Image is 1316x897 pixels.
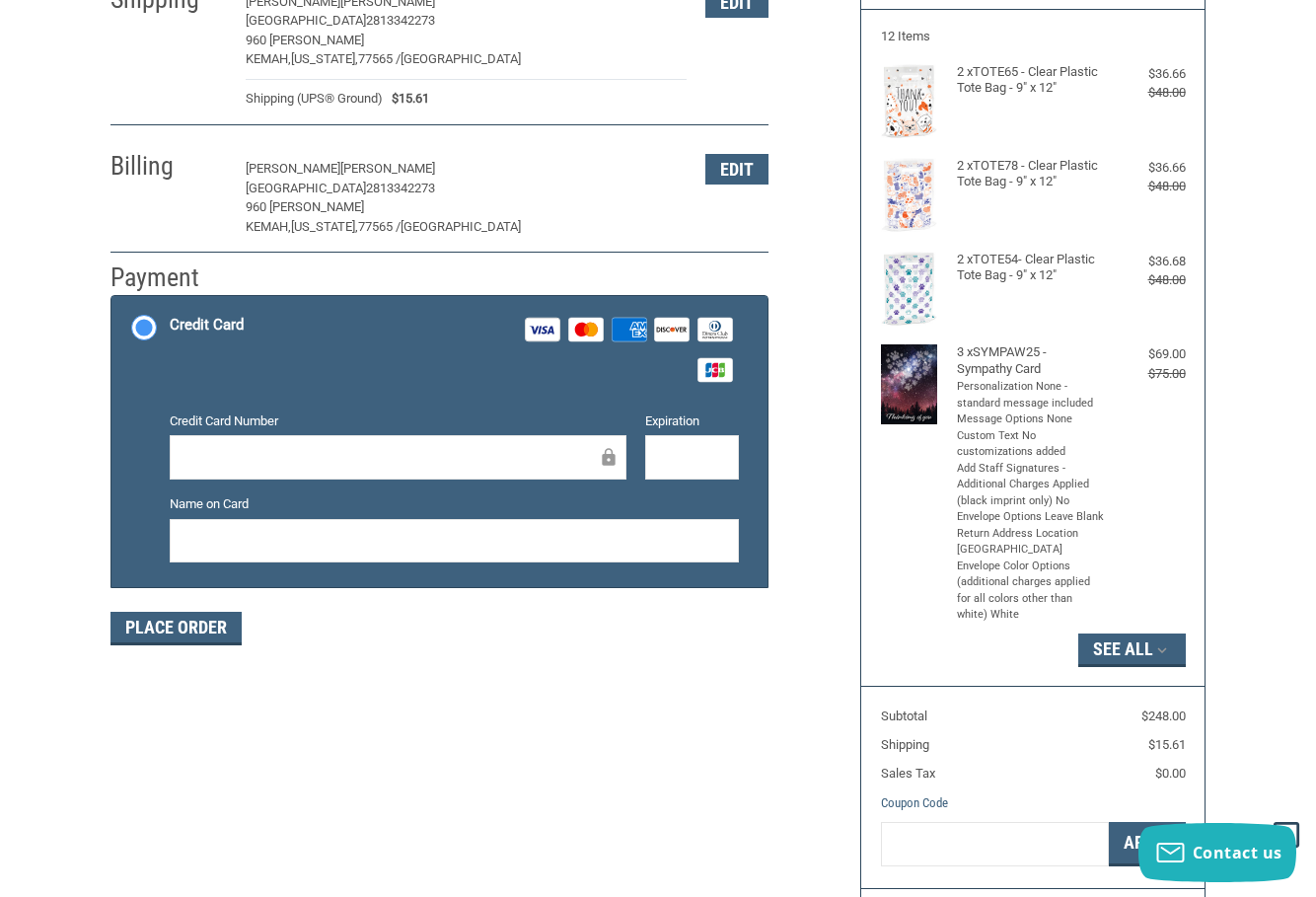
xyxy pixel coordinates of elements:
li: Message Options None [957,411,1105,428]
span: 960 [PERSON_NAME] [246,199,364,214]
span: [GEOGRAPHIC_DATA] [401,51,521,66]
span: $248.00 [1141,709,1186,723]
span: $15.61 [383,89,430,109]
h3: 12 Items [881,29,1186,44]
span: 960 [PERSON_NAME] [246,33,364,47]
span: Kemah, [246,51,291,66]
span: Sales Tax [881,766,935,781]
h2: Payment [110,262,226,294]
div: $69.00 [1109,344,1185,364]
div: $36.66 [1109,64,1185,84]
span: [US_STATE], [291,219,358,234]
button: Place Order [110,612,242,645]
div: $48.00 [1109,270,1185,290]
li: Personalization None - standard message included [957,379,1105,411]
li: Return Address Location [GEOGRAPHIC_DATA] [957,526,1105,559]
div: $48.00 [1109,83,1185,103]
button: See All [1078,634,1186,667]
span: 77565 / [358,51,401,66]
span: $15.61 [1148,737,1186,752]
div: Credit Card [170,309,244,341]
h4: 2 x TOTE54- Clear Plastic Tote Bag - 9" x 12" [957,252,1105,284]
span: 2813342273 [366,181,435,195]
span: [PERSON_NAME] [340,161,435,176]
span: Subtotal [881,709,927,723]
div: $48.00 [1109,177,1185,196]
span: [GEOGRAPHIC_DATA] [246,181,366,195]
div: $36.66 [1109,158,1185,178]
h4: 2 x TOTE78 - Clear Plastic Tote Bag - 9" x 12" [957,158,1105,190]
label: Credit Card Number [170,411,626,431]
button: Apply [1109,822,1186,866]
h4: 2 x TOTE65 - Clear Plastic Tote Bag - 9" x 12" [957,64,1105,97]
li: Envelope Options Leave Blank [957,509,1105,526]
li: Envelope Color Options (additional charges applied for all colors other than white) White [957,559,1105,624]
span: 77565 / [358,219,401,234]
li: Add Staff Signatures - Additional Charges Applied (black imprint only) No [957,461,1105,510]
label: Name on Card [170,494,739,514]
span: [GEOGRAPHIC_DATA] [246,13,366,28]
div: $75.00 [1109,364,1185,384]
label: Expiration [645,411,739,431]
span: Kemah, [246,219,291,234]
h4: 3 x SYMPAW25 - Sympathy Card [957,344,1105,377]
button: Contact us [1138,823,1296,882]
span: [GEOGRAPHIC_DATA] [401,219,521,234]
span: [PERSON_NAME] [246,161,340,176]
h2: Billing [110,150,226,183]
span: $0.00 [1155,766,1186,781]
li: Custom Text No customizations added [957,428,1105,461]
span: Shipping (UPS® Ground) [246,89,383,109]
input: Gift Certificate or Coupon Code [881,822,1109,866]
span: Shipping [881,737,929,752]
div: $36.68 [1109,252,1185,271]
span: [US_STATE], [291,51,358,66]
button: Edit [705,154,768,185]
span: Contact us [1193,842,1282,863]
span: 2813342273 [366,13,435,28]
a: Coupon Code [881,795,948,810]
